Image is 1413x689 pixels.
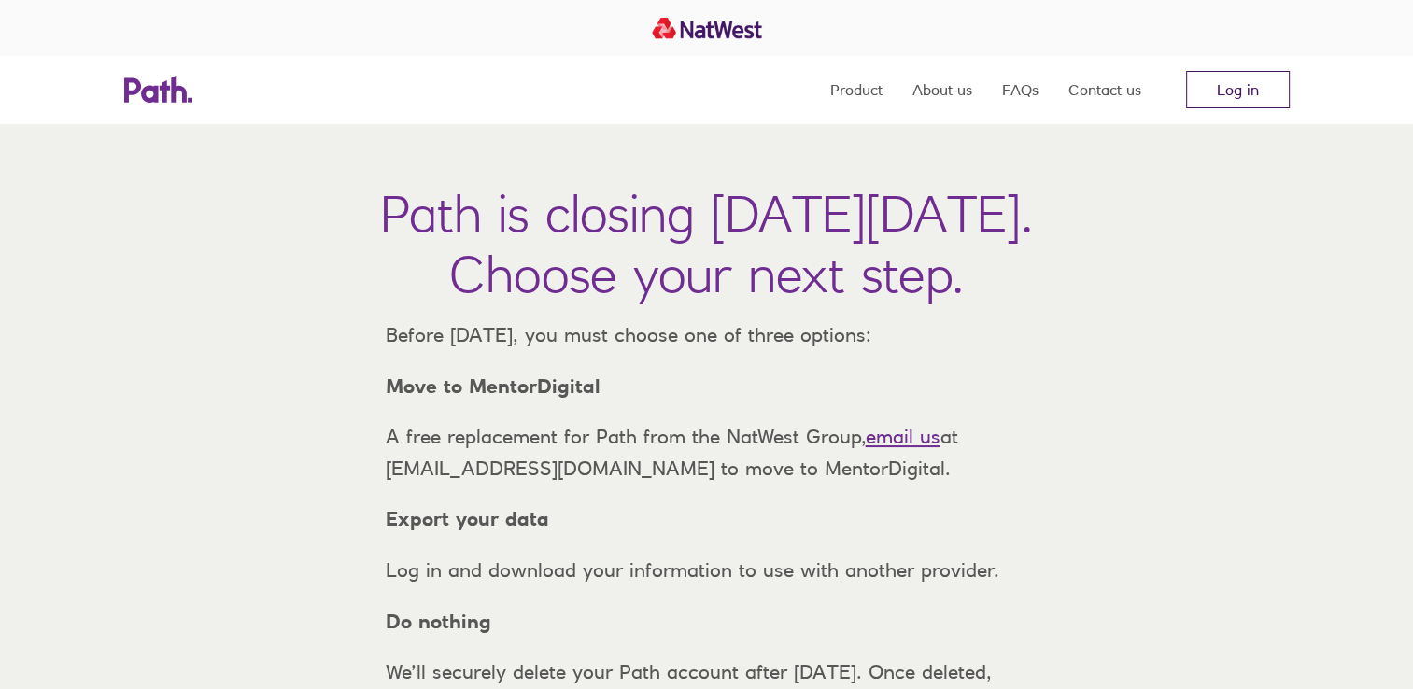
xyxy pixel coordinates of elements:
[1002,56,1039,123] a: FAQs
[866,425,940,448] a: email us
[371,319,1043,351] p: Before [DATE], you must choose one of three options:
[1186,71,1290,108] a: Log in
[386,610,491,633] strong: Do nothing
[380,183,1033,304] h1: Path is closing [DATE][DATE]. Choose your next step.
[386,507,549,530] strong: Export your data
[1068,56,1141,123] a: Contact us
[371,421,1043,484] p: A free replacement for Path from the NatWest Group, at [EMAIL_ADDRESS][DOMAIN_NAME] to move to Me...
[386,374,601,398] strong: Move to MentorDigital
[830,56,883,123] a: Product
[912,56,972,123] a: About us
[371,555,1043,586] p: Log in and download your information to use with another provider.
